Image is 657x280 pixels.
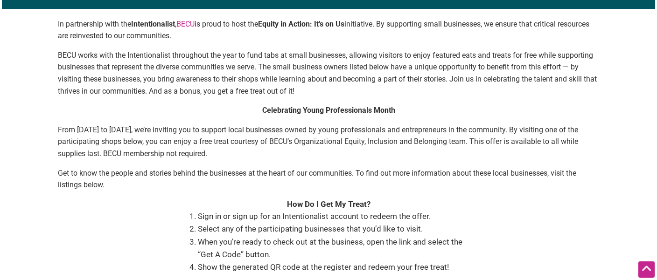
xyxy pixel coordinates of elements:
strong: Equity in Action: It’s on Us [258,20,344,28]
strong: How Do I Get My Treat? [287,199,370,209]
li: Show the generated QR code at the register and redeem your free treat! [198,261,468,273]
a: BECU [176,20,195,28]
p: In partnership with the , is proud to host the initiative. By supporting small businesses, we ens... [58,18,599,42]
li: Sign in or sign up for an Intentionalist account to redeem the offer. [198,210,468,223]
div: Scroll Back to Top [638,261,655,278]
strong: Celebrating Young Professionals Month [262,106,395,115]
strong: Intentionalist [131,20,175,28]
p: From [DATE] to [DATE], we’re inviting you to support local businesses owned by young professional... [58,124,599,160]
p: Get to know the people and stories behind the businesses at the heart of our communities. To find... [58,167,599,191]
li: Select any of the participating businesses that you’d like to visit. [198,223,468,235]
p: BECU works with the Intentionalist throughout the year to fund tabs at small businesses, allowing... [58,49,599,97]
li: When you’re ready to check out at the business, open the link and select the “Get A Code” button. [198,236,468,261]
